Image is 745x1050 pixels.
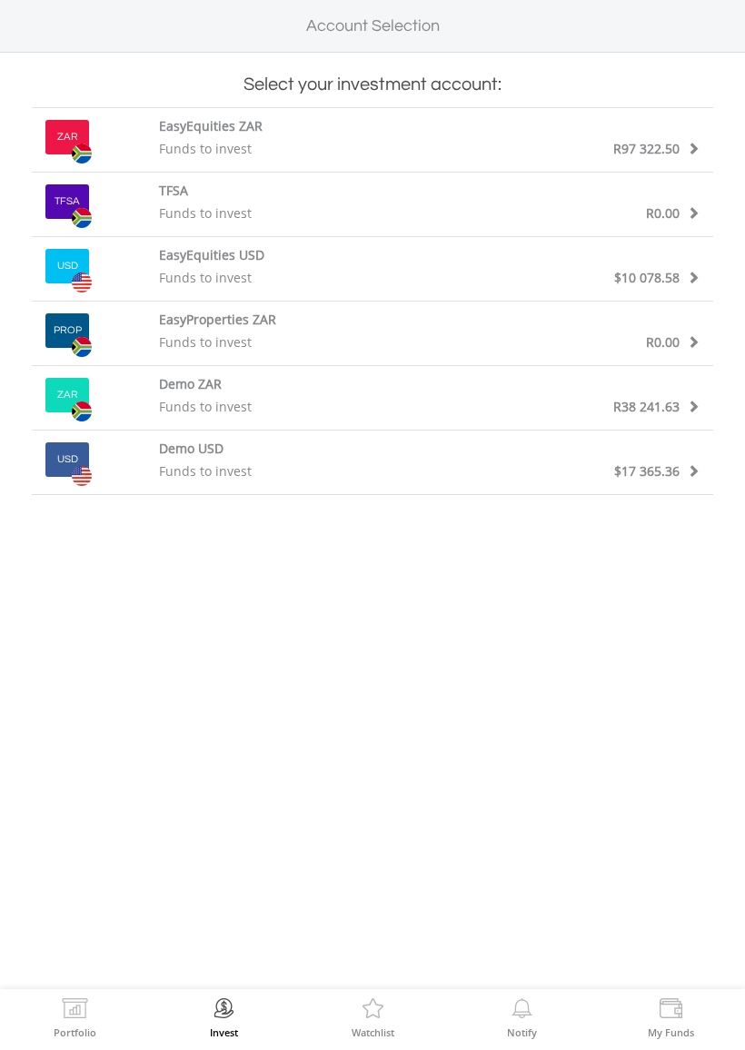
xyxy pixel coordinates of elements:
[159,440,223,458] label: Demo USD
[55,194,80,209] label: Tfsa
[352,1027,394,1037] label: Watchlist
[72,337,92,357] img: zar.png
[210,1027,238,1037] label: Invest
[57,130,78,144] label: ZAR
[210,998,238,1037] a: Invest
[159,246,264,264] label: EasyEquities USD
[72,401,92,421] img: zar.png
[57,452,78,467] label: USD
[210,998,238,1024] img: Invest Now
[306,15,440,38] label: Account Selection
[72,272,92,293] img: usd.png
[352,998,394,1037] a: Watchlist
[613,140,680,157] span: R97 322.50
[159,269,252,286] span: Funds to invest
[159,375,222,393] label: Demo ZAR
[646,204,680,222] span: R0.00
[159,462,252,480] span: Funds to invest
[61,998,89,1024] img: View Portfolio
[507,1027,537,1037] label: Notify
[72,144,92,163] img: zar.png
[646,333,680,351] span: R0.00
[159,140,252,157] span: Funds to invest
[507,998,537,1037] a: Notify
[657,998,685,1024] img: View Funds
[359,998,387,1024] img: Watchlist
[54,323,82,338] label: PROP
[32,71,713,98] h2: Select your investment account:
[648,1027,694,1037] label: My Funds
[57,388,78,402] label: ZAR
[614,269,680,286] span: $10 078.58
[72,466,92,487] img: usd.png
[508,998,536,1024] img: View Notifications
[613,398,680,415] span: R38 241.63
[159,182,188,200] label: TFSA
[159,117,263,135] label: EasyEquities ZAR
[57,259,78,273] label: USD
[159,311,276,329] label: EasyProperties ZAR
[648,998,694,1037] a: My Funds
[54,998,96,1037] a: Portfolio
[72,208,92,228] img: zar.png
[54,1027,96,1037] label: Portfolio
[159,333,252,351] span: Funds to invest
[159,398,252,415] span: Funds to invest
[614,462,680,480] span: $17 365.36
[159,204,252,222] span: Funds to invest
